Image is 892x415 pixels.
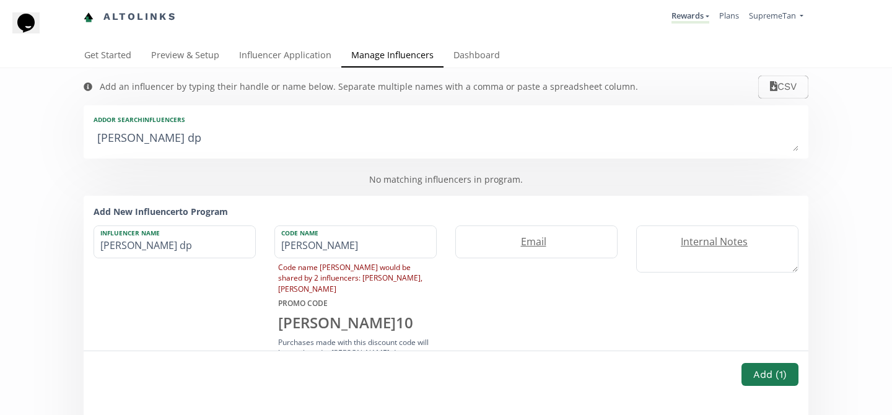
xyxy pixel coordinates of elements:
[100,81,638,93] div: Add an influencer by typing their handle or name below. Separate multiple names with a comma or p...
[341,44,444,69] a: Manage Influencers
[274,312,437,333] div: [PERSON_NAME] 10
[671,10,709,24] a: Rewards
[637,235,785,249] label: Internal Notes
[456,235,605,249] label: Email
[741,363,798,386] button: Add (1)
[749,10,803,24] a: SupremeTan
[94,126,798,151] textarea: [PERSON_NAME] dp
[74,44,141,69] a: Get Started
[275,226,424,237] label: Code Name
[274,298,437,308] div: PROMO CODE
[749,10,796,21] span: SupremeTan
[758,76,808,98] button: CSV
[94,206,228,217] strong: Add New Influencer to Program
[229,44,341,69] a: Influencer Application
[141,44,229,69] a: Preview & Setup
[444,44,510,69] a: Dashboard
[274,337,437,358] div: Purchases made with this discount code will be attributed to [PERSON_NAME] dp .
[94,226,243,237] label: Influencer Name
[274,258,437,297] div: Code name [PERSON_NAME] would be shared by 2 influencers: [PERSON_NAME], [PERSON_NAME]
[84,164,808,196] div: No matching influencers in program.
[84,12,94,22] img: favicon-32x32.png
[12,12,52,50] iframe: chat widget
[84,7,177,27] a: Altolinks
[719,10,739,21] a: Plans
[94,115,798,124] div: Add or search INFLUENCERS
